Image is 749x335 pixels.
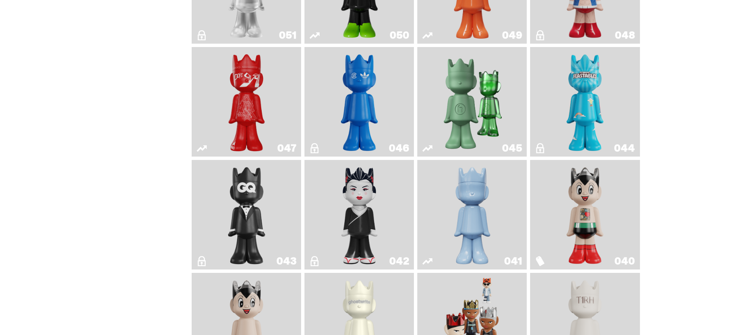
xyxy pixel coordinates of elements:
[337,163,382,266] img: Sei Less
[502,30,522,40] div: 049
[224,163,269,266] img: Black Tie
[535,50,635,153] a: Feastables
[563,50,607,153] img: Feastables
[279,30,296,40] div: 051
[224,50,269,153] img: Skip
[197,50,296,153] a: Skip
[450,163,494,266] img: Schrödinger's ghost: Winter Blue
[390,30,409,40] div: 050
[309,163,409,266] a: Sei Less
[277,143,296,153] div: 047
[504,256,522,266] div: 041
[337,50,382,153] img: ComplexCon HK
[276,256,296,266] div: 043
[309,50,409,153] a: ComplexCon HK
[197,163,296,266] a: Black Tie
[422,163,522,266] a: Schrödinger's ghost: Winter Blue
[563,163,607,266] img: Astro Boy (Heart)
[614,143,635,153] div: 044
[535,163,635,266] a: Astro Boy (Heart)
[614,256,635,266] div: 040
[422,50,522,153] a: Present
[437,50,508,153] img: Present
[502,143,522,153] div: 045
[615,30,635,40] div: 048
[389,143,409,153] div: 046
[389,256,409,266] div: 042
